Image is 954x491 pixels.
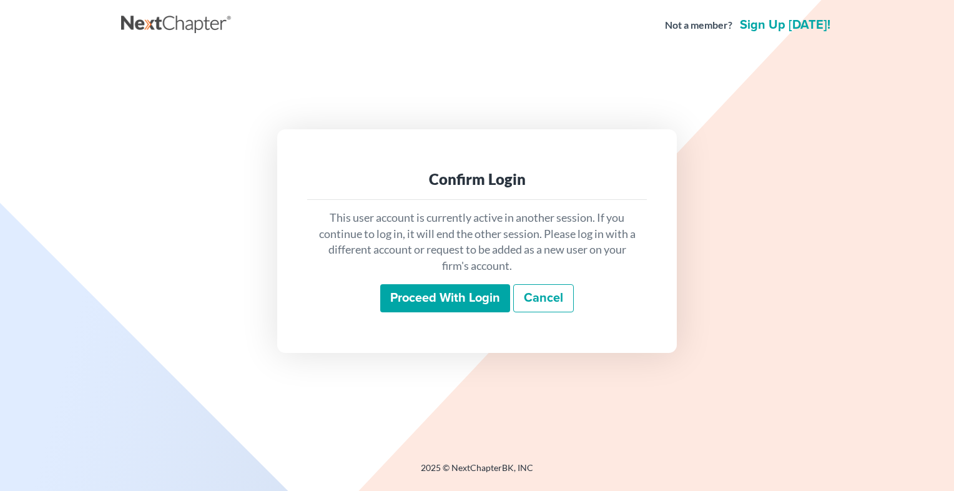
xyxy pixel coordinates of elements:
[513,284,574,313] a: Cancel
[317,210,637,274] p: This user account is currently active in another session. If you continue to log in, it will end ...
[380,284,510,313] input: Proceed with login
[317,169,637,189] div: Confirm Login
[665,18,732,32] strong: Not a member?
[121,462,833,484] div: 2025 © NextChapterBK, INC
[737,19,833,31] a: Sign up [DATE]!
